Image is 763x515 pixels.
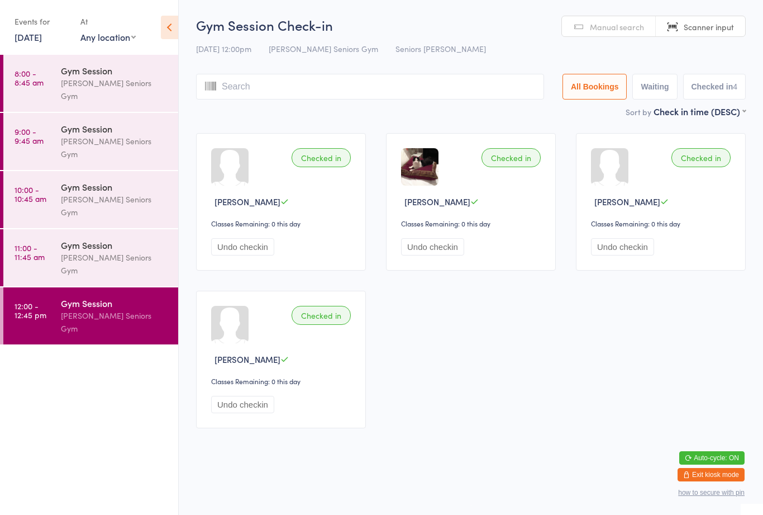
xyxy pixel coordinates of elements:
span: [PERSON_NAME] [214,353,280,365]
div: Checked in [671,148,731,167]
span: [PERSON_NAME] [214,196,280,207]
div: Checked in [481,148,541,167]
span: [PERSON_NAME] Seniors Gym [269,43,378,54]
button: Auto-cycle: ON [679,451,745,465]
img: image1746330771.png [401,148,438,186]
div: At [80,12,136,31]
a: 8:00 -8:45 amGym Session[PERSON_NAME] Seniors Gym [3,55,178,112]
div: 4 [733,82,737,91]
div: Checked in [292,148,351,167]
div: Gym Session [61,297,169,309]
span: Manual search [590,21,644,32]
div: [PERSON_NAME] Seniors Gym [61,193,169,219]
div: Check in time (DESC) [654,105,746,117]
div: [PERSON_NAME] Seniors Gym [61,309,169,335]
a: [DATE] [15,31,42,43]
time: 11:00 - 11:45 am [15,243,45,261]
div: Classes Remaining: 0 this day [211,219,354,228]
time: 12:00 - 12:45 pm [15,301,46,319]
time: 8:00 - 8:45 am [15,69,44,87]
h2: Gym Session Check-in [196,16,746,34]
div: Gym Session [61,239,169,251]
div: [PERSON_NAME] Seniors Gym [61,77,169,102]
button: Exit kiosk mode [678,468,745,481]
div: Gym Session [61,64,169,77]
a: 12:00 -12:45 pmGym Session[PERSON_NAME] Seniors Gym [3,287,178,344]
div: Gym Session [61,181,169,193]
button: Waiting [632,74,677,100]
a: 10:00 -10:45 amGym Session[PERSON_NAME] Seniors Gym [3,171,178,228]
div: Classes Remaining: 0 this day [591,219,734,228]
div: Checked in [292,306,351,325]
div: [PERSON_NAME] Seniors Gym [61,135,169,160]
div: Gym Session [61,122,169,135]
a: 9:00 -9:45 amGym Session[PERSON_NAME] Seniors Gym [3,113,178,170]
button: Undo checkin [211,238,274,256]
button: Undo checkin [211,396,274,413]
button: Checked in4 [683,74,746,100]
input: Search [196,74,544,100]
button: how to secure with pin [678,489,745,497]
time: 10:00 - 10:45 am [15,185,46,203]
span: Seniors [PERSON_NAME] [395,43,486,54]
time: 9:00 - 9:45 am [15,127,44,145]
span: [PERSON_NAME] [404,196,470,207]
span: Scanner input [684,21,734,32]
div: Classes Remaining: 0 this day [211,376,354,386]
span: [PERSON_NAME] [594,196,660,207]
div: Any location [80,31,136,43]
button: All Bookings [562,74,627,100]
div: Classes Remaining: 0 this day [401,219,544,228]
div: [PERSON_NAME] Seniors Gym [61,251,169,277]
button: Undo checkin [591,238,654,256]
button: Undo checkin [401,238,464,256]
div: Events for [15,12,69,31]
label: Sort by [626,106,651,117]
span: [DATE] 12:00pm [196,43,251,54]
a: 11:00 -11:45 amGym Session[PERSON_NAME] Seniors Gym [3,229,178,286]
